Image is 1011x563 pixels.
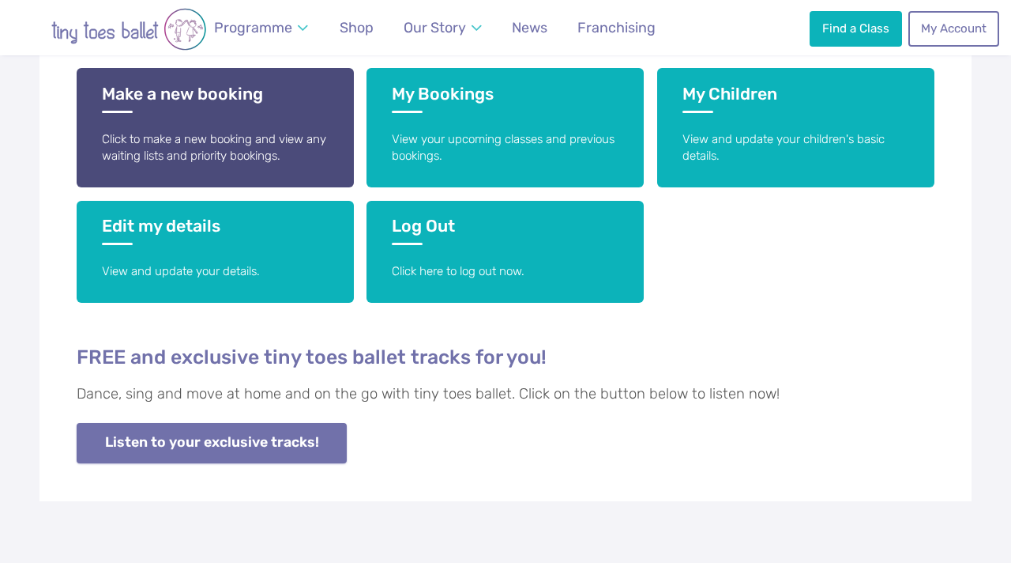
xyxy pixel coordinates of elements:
a: Log Out Click here to log out now. [366,201,644,303]
a: Find a Class [810,11,901,46]
h4: FREE and exclusive tiny toes ballet tracks for you! [77,345,934,369]
h3: Log Out [392,216,618,245]
a: Our Story [397,10,490,46]
h3: My Bookings [392,84,618,113]
p: View and update your children's basic details. [682,131,909,165]
span: Programme [214,19,292,36]
span: Franchising [577,19,656,36]
a: My Bookings View your upcoming classes and previous bookings. [366,68,644,187]
a: Shop [333,10,381,46]
p: View your upcoming classes and previous bookings. [392,131,618,165]
h3: My Children [682,84,909,113]
p: Click here to log out now. [392,263,618,280]
p: View and update your details. [102,263,329,280]
a: Franchising [570,10,663,46]
h3: Edit my details [102,216,329,245]
a: News [505,10,554,46]
a: Listen to your exclusive tracks! [77,423,347,463]
a: Make a new booking Click to make a new booking and view any waiting lists and priority bookings. [77,68,354,187]
span: Our Story [404,19,466,36]
img: tiny toes ballet [18,8,239,51]
a: Programme [207,10,316,46]
h3: Make a new booking [102,84,329,113]
span: Shop [340,19,374,36]
span: News [512,19,547,36]
p: Dance, sing and move at home and on the go with tiny toes ballet. Click on the button below to li... [77,384,934,406]
a: My Account [908,11,998,46]
a: Edit my details View and update your details. [77,201,354,303]
a: My Children View and update your children's basic details. [657,68,934,187]
p: Click to make a new booking and view any waiting lists and priority bookings. [102,131,329,165]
